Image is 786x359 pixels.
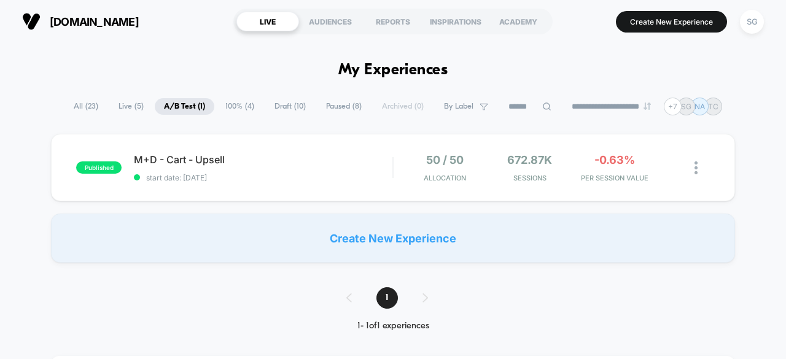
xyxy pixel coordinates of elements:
span: By Label [444,102,473,111]
span: Draft ( 10 ) [265,98,315,115]
span: Allocation [424,174,466,182]
p: TC [708,102,718,111]
span: PER SESSION VALUE [575,174,654,182]
div: ACADEMY [487,12,550,31]
span: A/B Test ( 1 ) [155,98,214,115]
div: AUDIENCES [299,12,362,31]
span: All ( 23 ) [64,98,107,115]
p: NA [695,102,705,111]
span: Paused ( 8 ) [317,98,371,115]
button: SG [736,9,768,34]
div: + 7 [664,98,682,115]
img: end [644,102,651,110]
span: Live ( 5 ) [109,98,153,115]
div: Create New Experience [51,214,735,263]
span: -0.63% [594,153,635,166]
div: LIVE [236,12,299,31]
span: 672.87k [507,153,552,166]
p: SG [681,102,691,111]
div: REPORTS [362,12,424,31]
span: published [76,161,122,174]
div: INSPIRATIONS [424,12,487,31]
span: 1 [376,287,398,309]
span: start date: [DATE] [134,173,392,182]
span: M+D - Cart - Upsell [134,153,392,166]
span: [DOMAIN_NAME] [50,15,139,28]
span: 50 / 50 [426,153,464,166]
div: 1 - 1 of 1 experiences [334,321,453,331]
img: close [695,161,698,174]
img: Visually logo [22,12,41,31]
span: Sessions [491,174,569,182]
span: 100% ( 4 ) [216,98,263,115]
button: [DOMAIN_NAME] [18,12,142,31]
button: Create New Experience [616,11,727,33]
div: SG [740,10,764,34]
h1: My Experiences [338,61,448,79]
